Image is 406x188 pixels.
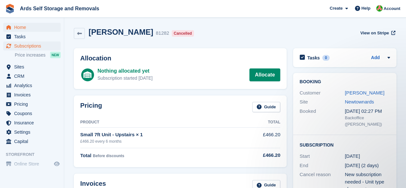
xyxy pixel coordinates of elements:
a: Add [371,54,380,62]
div: Subscription started [DATE] [98,75,153,82]
h2: Subscription [299,141,390,148]
span: Subscriptions [14,41,53,50]
div: 0 [322,55,330,61]
span: Settings [14,128,53,137]
a: menu [3,137,61,146]
div: £466.20 every 6 months [80,139,237,144]
th: Product [80,117,237,128]
span: Tasks [14,32,53,41]
span: Price increases [15,52,46,58]
a: menu [3,109,61,118]
span: Pricing [14,100,53,109]
div: Site [299,98,345,106]
td: £466.20 [237,128,281,148]
span: Online Store [14,159,53,168]
span: Invoices [14,90,53,99]
a: menu [3,128,61,137]
div: Booked [299,108,345,128]
a: Guide [252,102,281,112]
span: Sites [14,62,53,71]
a: menu [3,62,61,71]
a: menu [3,23,61,32]
span: Create [330,5,342,12]
div: [DATE] 02:27 PM [345,108,390,115]
a: Preview store [53,160,61,168]
div: Backoffice ([PERSON_NAME]) [345,115,390,127]
img: stora-icon-8386f47178a22dfd0bd8f6a31ec36ba5ce8667c1dd55bd0f319d3a0aa187defe.svg [5,4,15,13]
span: [DATE] (2 days) [345,163,379,168]
div: £466.20 [237,152,281,159]
a: menu [3,100,61,109]
span: View on Stripe [360,30,389,36]
span: Help [361,5,370,12]
span: Total [80,153,91,158]
div: End [299,162,345,169]
a: Allocate [249,68,280,81]
span: Insurance [14,118,53,127]
a: Newtownards [345,99,374,104]
span: Analytics [14,81,53,90]
h2: Pricing [80,102,102,112]
div: Cancelled [172,30,194,37]
div: NEW [50,52,61,58]
div: Customer [299,89,345,97]
img: Ethan McFerran [376,5,383,12]
span: Coupons [14,109,53,118]
span: CRM [14,72,53,81]
a: View on Stripe [358,28,396,38]
div: Small 7ft Unit - Upstairs × 1 [80,131,237,139]
span: Storefront [6,151,64,158]
div: Nothing allocated yet [98,67,153,75]
h2: Allocation [80,55,280,62]
span: Account [384,5,400,12]
a: menu [3,118,61,127]
h2: Booking [299,79,390,85]
span: Before discounts [93,154,124,158]
span: Capital [14,137,53,146]
h2: [PERSON_NAME] [89,28,153,36]
div: 81282 [156,30,169,37]
a: menu [3,41,61,50]
a: Ards Self Storage and Removals [17,3,102,14]
h2: Tasks [307,55,320,61]
a: menu [3,72,61,81]
a: menu [3,159,61,168]
a: [PERSON_NAME] [345,90,384,95]
span: Home [14,23,53,32]
a: menu [3,90,61,99]
a: menu [3,32,61,41]
th: Total [237,117,281,128]
a: menu [3,81,61,90]
time: 2025-04-09 00:00:00 UTC [345,153,360,160]
a: Price increases NEW [15,51,61,58]
div: Start [299,153,345,160]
